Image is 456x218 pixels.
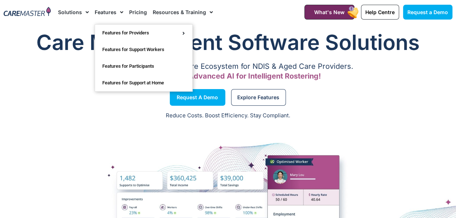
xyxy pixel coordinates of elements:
[361,5,399,20] a: Help Centre
[4,7,51,17] img: CareMaster Logo
[237,96,279,99] span: Explore Features
[95,75,192,91] a: Features for Support at Home
[314,9,345,15] span: What's New
[4,64,452,69] p: A Comprehensive Software Ecosystem for NDIS & Aged Care Providers.
[4,28,452,57] h1: Care Management Software Solutions
[170,89,225,106] a: Request a Demo
[177,96,218,99] span: Request a Demo
[231,89,286,106] a: Explore Features
[95,24,193,92] ul: Features
[304,5,354,20] a: What's New
[95,58,192,75] a: Features for Participants
[135,72,321,80] span: Now Featuring Advanced AI for Intelligent Rostering!
[95,41,192,58] a: Features for Support Workers
[4,112,452,120] p: Reduce Costs. Boost Efficiency. Stay Compliant.
[403,5,452,20] a: Request a Demo
[365,9,395,15] span: Help Centre
[407,9,448,15] span: Request a Demo
[95,25,192,41] a: Features for Providers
